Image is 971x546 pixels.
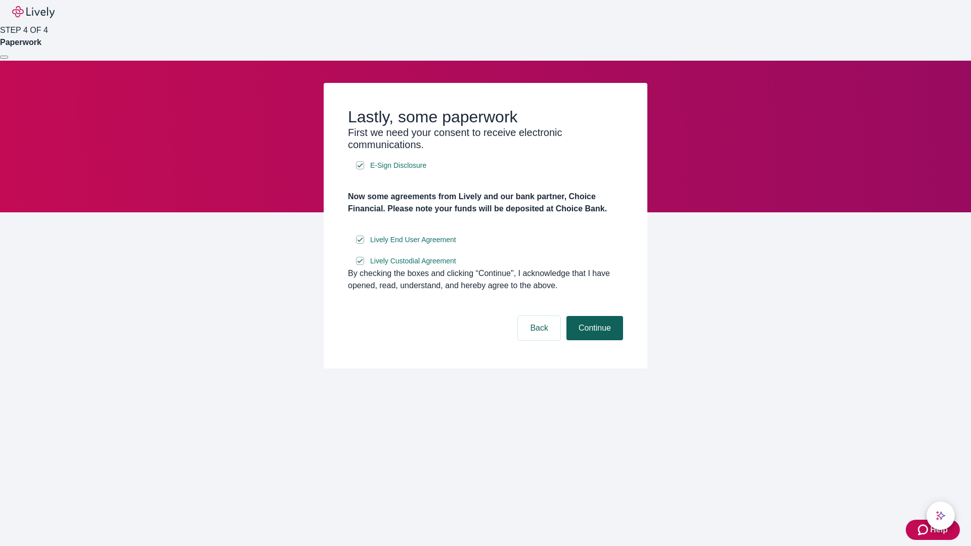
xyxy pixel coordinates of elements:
[930,524,948,536] span: Help
[566,316,623,340] button: Continue
[926,502,955,530] button: chat
[348,107,623,126] h2: Lastly, some paperwork
[936,511,946,521] svg: Lively AI Assistant
[518,316,560,340] button: Back
[370,160,426,171] span: E-Sign Disclosure
[348,267,623,292] div: By checking the boxes and clicking “Continue", I acknowledge that I have opened, read, understand...
[906,520,960,540] button: Zendesk support iconHelp
[368,234,458,246] a: e-sign disclosure document
[368,159,428,172] a: e-sign disclosure document
[348,126,623,151] h3: First we need your consent to receive electronic communications.
[368,255,458,267] a: e-sign disclosure document
[370,235,456,245] span: Lively End User Agreement
[348,191,623,215] h4: Now some agreements from Lively and our bank partner, Choice Financial. Please note your funds wi...
[12,6,55,18] img: Lively
[918,524,930,536] svg: Zendesk support icon
[370,256,456,266] span: Lively Custodial Agreement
